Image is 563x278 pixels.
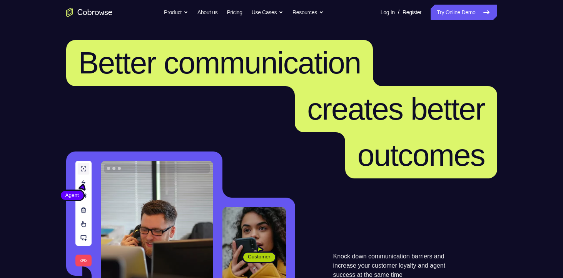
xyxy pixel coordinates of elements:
[381,5,395,20] a: Log In
[358,138,485,172] span: outcomes
[61,191,84,199] span: Agent
[66,8,112,17] a: Go to the home page
[403,5,421,20] a: Register
[75,161,92,266] img: A series of tools used in co-browsing sessions
[398,8,399,17] span: /
[243,253,275,261] span: Customer
[79,46,361,80] span: Better communication
[431,5,497,20] a: Try Online Demo
[292,5,324,20] button: Resources
[197,5,217,20] a: About us
[307,92,484,126] span: creates better
[252,5,283,20] button: Use Cases
[164,5,188,20] button: Product
[227,5,242,20] a: Pricing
